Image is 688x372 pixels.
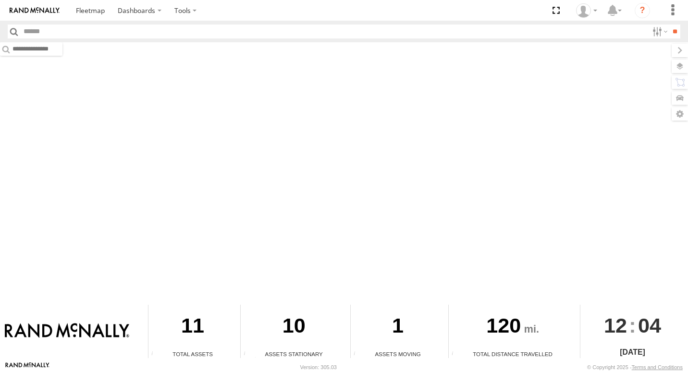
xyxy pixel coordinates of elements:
[632,364,683,370] a: Terms and Conditions
[649,25,669,38] label: Search Filter Options
[449,351,463,358] div: Total distance travelled by all assets within specified date range and applied filters
[148,350,237,358] div: Total Assets
[5,323,129,339] img: Rand McNally
[580,347,685,358] div: [DATE]
[5,362,49,372] a: Visit our Website
[580,305,685,346] div: :
[635,3,650,18] i: ?
[148,351,163,358] div: Total number of Enabled Assets
[638,305,661,346] span: 04
[449,305,577,350] div: 120
[587,364,683,370] div: © Copyright 2025 -
[604,305,627,346] span: 12
[672,107,688,121] label: Map Settings
[241,305,347,350] div: 10
[241,351,255,358] div: Total number of assets current stationary.
[351,305,445,350] div: 1
[351,351,365,358] div: Total number of assets current in transit.
[241,350,347,358] div: Assets Stationary
[449,350,577,358] div: Total Distance Travelled
[148,305,237,350] div: 11
[351,350,445,358] div: Assets Moving
[300,364,337,370] div: Version: 305.03
[10,7,60,14] img: rand-logo.svg
[573,3,601,18] div: Valeo Dash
